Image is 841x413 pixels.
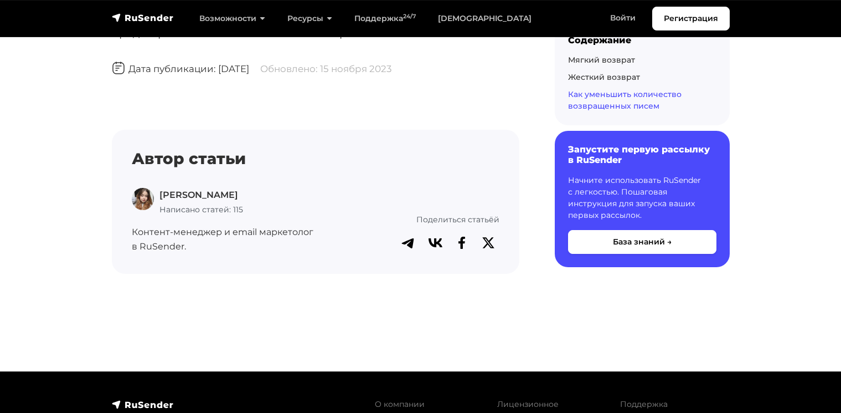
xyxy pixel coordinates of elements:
[375,399,425,409] a: О компании
[568,144,716,165] h6: Запустите первую рассылку в RuSender
[188,7,276,30] a: Возможности
[427,7,543,30] a: [DEMOGRAPHIC_DATA]
[112,62,125,75] img: Дата публикации
[343,7,427,30] a: Поддержка24/7
[620,399,668,409] a: Поддержка
[403,13,416,20] sup: 24/7
[276,7,343,30] a: Ресурсы
[599,7,647,29] a: Войти
[112,399,174,410] img: RuSender
[132,225,340,253] p: Контент-менеджер и email маркетолог в RuSender.
[159,188,243,202] p: [PERSON_NAME]
[568,230,716,254] button: База знаний →
[260,63,391,74] span: Обновлено: 15 ноября 2023
[568,89,682,111] a: Как уменьшить количество возвращенных писем
[112,63,249,74] span: Дата публикации: [DATE]
[568,175,716,221] p: Начните использовать RuSender с легкостью. Пошаговая инструкция для запуска ваших первых рассылок.
[568,55,635,65] a: Мягкий возврат
[112,12,174,23] img: RuSender
[652,7,730,30] a: Регистрация
[159,205,243,215] span: Написано статей: 115
[555,131,730,267] a: Запустите первую рассылку в RuSender Начните использовать RuSender с легкостью. Пошаговая инструк...
[568,35,716,45] div: Содержание
[132,150,499,169] h4: Автор статьи
[568,72,640,82] a: Жесткий возврат
[354,213,499,226] p: Поделиться статьёй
